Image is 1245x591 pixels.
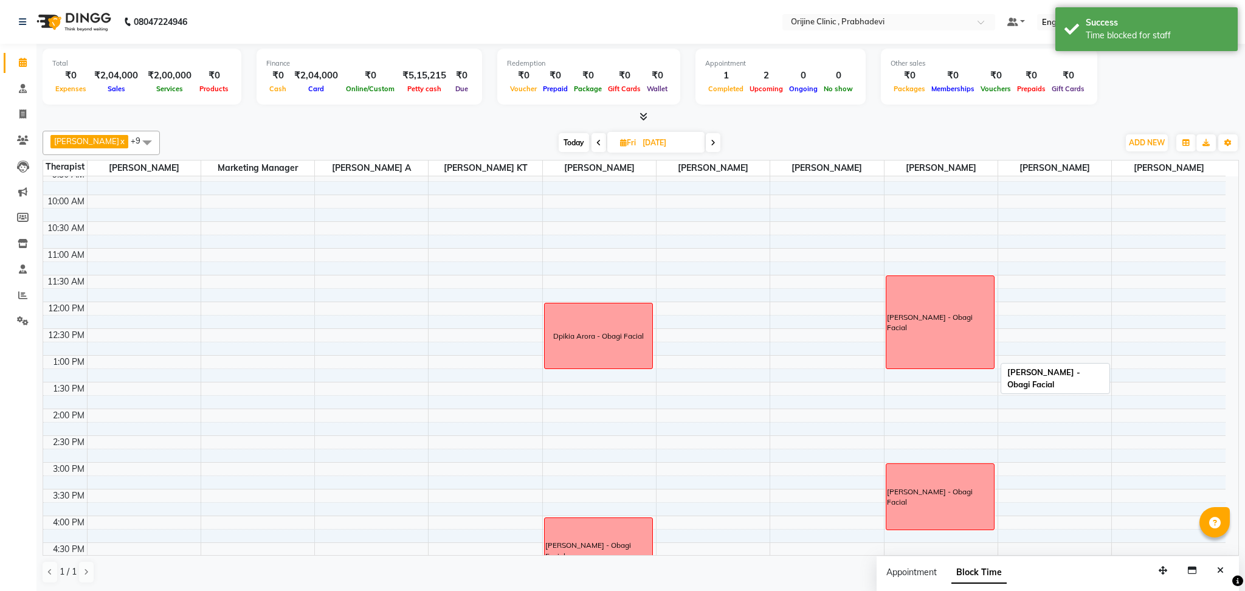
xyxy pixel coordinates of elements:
div: Total [52,58,232,69]
span: Petty cash [404,85,444,93]
span: Packages [891,85,928,93]
span: Expenses [52,85,89,93]
div: ₹0 [266,69,289,83]
div: 1:30 PM [50,382,87,395]
div: Redemption [507,58,671,69]
button: ADD NEW [1126,134,1168,151]
span: [PERSON_NAME] [998,161,1111,176]
div: ₹5,15,215 [398,69,451,83]
span: [PERSON_NAME] [657,161,770,176]
span: [PERSON_NAME] [770,161,883,176]
span: [PERSON_NAME] [88,161,201,176]
span: Prepaids [1014,85,1049,93]
div: [PERSON_NAME] - Obagi Facial [1007,367,1103,390]
div: 10:30 AM [45,222,87,235]
div: Finance [266,58,472,69]
span: [PERSON_NAME] [885,161,998,176]
div: 2 [747,69,786,83]
span: Package [571,85,605,93]
span: Voucher [507,85,540,93]
div: ₹0 [507,69,540,83]
span: Services [153,85,186,93]
div: 1 [705,69,747,83]
div: [PERSON_NAME] - Obagi Facial [545,540,652,562]
div: 1:00 PM [50,356,87,368]
div: 4:00 PM [50,516,87,529]
div: 2:30 PM [50,436,87,449]
span: Block Time [951,562,1007,584]
div: 0 [786,69,821,83]
div: ₹2,00,000 [143,69,196,83]
span: [PERSON_NAME] [543,161,656,176]
div: ₹0 [1014,69,1049,83]
span: Gift Cards [605,85,644,93]
span: Marketing Manager [201,161,314,176]
div: ₹0 [891,69,928,83]
span: [PERSON_NAME] KT [429,161,542,176]
div: Dpikia Arora - Obagi Facial [553,331,644,342]
span: Sales [105,85,128,93]
div: 3:30 PM [50,489,87,502]
span: Appointment [886,567,937,578]
span: Due [452,85,471,93]
div: 10:00 AM [45,195,87,208]
div: 0 [821,69,856,83]
span: +9 [131,136,150,145]
div: Appointment [705,58,856,69]
span: [PERSON_NAME] A [315,161,428,176]
input: 2025-10-17 [639,134,700,152]
div: ₹0 [1049,69,1088,83]
span: Online/Custom [343,85,398,93]
span: Card [305,85,327,93]
div: ₹0 [978,69,1014,83]
div: [PERSON_NAME] - Obagi Facial [887,312,994,334]
span: Cash [266,85,289,93]
img: logo [31,5,114,39]
span: ADD NEW [1129,138,1165,147]
div: ₹0 [605,69,644,83]
span: Memberships [928,85,978,93]
div: 11:30 AM [45,275,87,288]
div: 11:00 AM [45,249,87,261]
div: ₹0 [451,69,472,83]
div: ₹2,04,000 [89,69,143,83]
div: Therapist [43,161,87,173]
span: Ongoing [786,85,821,93]
div: 12:00 PM [46,302,87,315]
div: ₹0 [343,69,398,83]
div: 2:00 PM [50,409,87,422]
span: Today [559,133,589,152]
span: Products [196,85,232,93]
span: No show [821,85,856,93]
div: Other sales [891,58,1088,69]
div: Success [1086,16,1229,29]
div: ₹2,04,000 [289,69,343,83]
span: Wallet [644,85,671,93]
span: Vouchers [978,85,1014,93]
b: 08047224946 [134,5,187,39]
span: [PERSON_NAME] [54,136,119,146]
div: 12:30 PM [46,329,87,342]
div: 4:30 PM [50,543,87,556]
span: Gift Cards [1049,85,1088,93]
div: [PERSON_NAME] - Obagi Facial [887,486,994,508]
span: Upcoming [747,85,786,93]
div: ₹0 [52,69,89,83]
div: ₹0 [540,69,571,83]
a: x [119,136,125,146]
span: [PERSON_NAME] [1112,161,1226,176]
div: ₹0 [928,69,978,83]
span: Prepaid [540,85,571,93]
span: Fri [617,138,639,147]
span: Completed [705,85,747,93]
div: ₹0 [644,69,671,83]
div: 3:00 PM [50,463,87,475]
div: ₹0 [196,69,232,83]
button: Close [1212,561,1229,580]
span: 1 / 1 [60,565,77,578]
div: Time blocked for staff [1086,29,1229,42]
div: ₹0 [571,69,605,83]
